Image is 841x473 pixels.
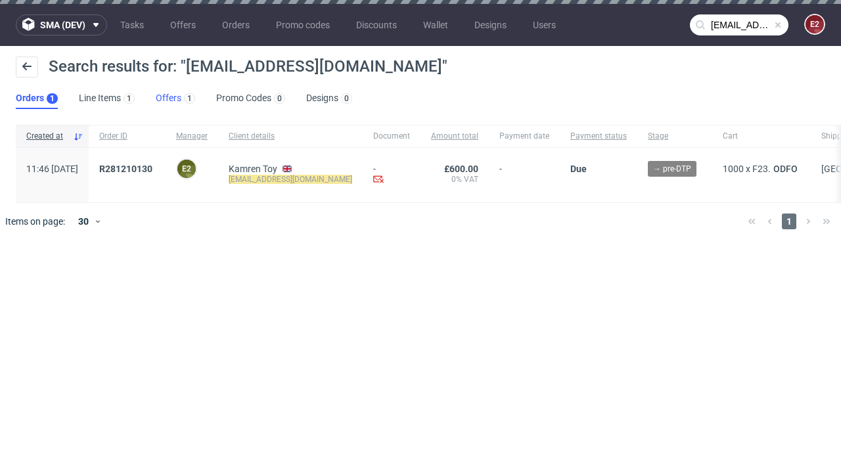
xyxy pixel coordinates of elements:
span: Client details [229,131,352,142]
a: R281210130 [99,164,155,174]
a: Line Items1 [79,88,135,109]
span: → pre-DTP [653,163,691,175]
div: 1 [127,94,131,103]
div: - [373,164,410,187]
a: Orders1 [16,88,58,109]
span: Search results for: "[EMAIL_ADDRESS][DOMAIN_NAME]" [49,57,447,76]
span: R281210130 [99,164,152,174]
span: Order ID [99,131,155,142]
span: Items on page: [5,215,65,228]
span: Stage [648,131,702,142]
span: 1 [782,214,796,229]
span: Created at [26,131,68,142]
a: Designs [466,14,514,35]
a: Discounts [348,14,405,35]
div: 30 [70,212,94,231]
a: Tasks [112,14,152,35]
a: Promo Codes0 [216,88,285,109]
div: 1 [187,94,192,103]
span: 1000 [723,164,744,174]
span: F23. [752,164,771,174]
span: sma (dev) [40,20,85,30]
span: Cart [723,131,800,142]
span: Payment date [499,131,549,142]
a: Orders [214,14,258,35]
a: Promo codes [268,14,338,35]
figcaption: e2 [177,160,196,178]
span: £600.00 [444,164,478,174]
span: 0% VAT [431,174,478,185]
a: Offers1 [156,88,195,109]
span: Amount total [431,131,478,142]
a: Offers [162,14,204,35]
span: Manager [176,131,208,142]
div: 0 [344,94,349,103]
div: 0 [277,94,282,103]
a: ODFO [771,164,800,174]
a: Wallet [415,14,456,35]
span: 11:46 [DATE] [26,164,78,174]
a: Users [525,14,564,35]
a: Kamren Toy [229,164,277,174]
mark: [EMAIL_ADDRESS][DOMAIN_NAME] [229,175,352,184]
button: sma (dev) [16,14,107,35]
div: x [723,164,800,174]
span: Due [570,164,587,174]
div: 1 [50,94,55,103]
span: Document [373,131,410,142]
a: Designs0 [306,88,352,109]
figcaption: e2 [806,15,824,34]
span: - [499,164,549,187]
span: Payment status [570,131,627,142]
